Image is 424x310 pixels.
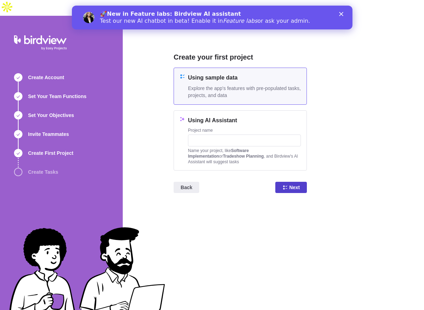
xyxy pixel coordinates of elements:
[188,148,301,165] div: Name your project, like or , and Birdview's Al Assistant will suggest tasks
[267,6,274,11] div: Close
[289,183,300,192] span: Next
[188,85,301,99] span: Explore the app's features with pre-populated tasks, projects, and data
[28,131,69,138] span: Invite Teammates
[188,116,301,125] h4: Using AI Assistant
[223,154,264,159] b: Tradeshow Planning
[275,182,307,193] span: Next
[28,150,73,157] span: Create First Project
[151,12,186,19] i: Feature labs
[174,52,307,62] h2: Create your first project
[188,74,301,82] h4: Using sample data
[188,128,301,135] div: Project name
[28,168,58,175] span: Create Tasks
[28,112,74,119] span: Set Your Objectives
[28,93,86,100] span: Set Your Team Functions
[181,183,192,192] span: Back
[174,182,199,193] span: Back
[72,6,352,29] iframe: Intercom live chat banner
[28,74,64,81] span: Create Account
